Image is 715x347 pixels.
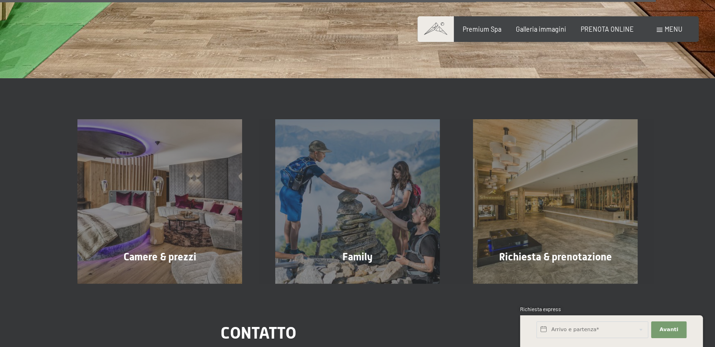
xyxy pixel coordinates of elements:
[520,306,561,312] span: Richiesta express
[61,119,259,284] a: Vacanze in famiglia in Valle Aurina: le nostre camera Camere & prezzi
[124,251,196,263] span: Camere & prezzi
[581,25,634,33] a: PRENOTA ONLINE
[221,323,296,342] span: Contatto
[259,119,457,284] a: Vacanze in famiglia in Valle Aurina: le nostre camera Family
[516,25,566,33] a: Galleria immagini
[659,326,678,333] span: Avanti
[499,251,611,263] span: Richiesta & prenotazione
[342,251,373,263] span: Family
[651,321,687,338] button: Avanti
[665,25,682,33] span: Menu
[463,25,501,33] a: Premium Spa
[456,119,654,284] a: Vacanze in famiglia in Valle Aurina: le nostre camera Richiesta & prenotazione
